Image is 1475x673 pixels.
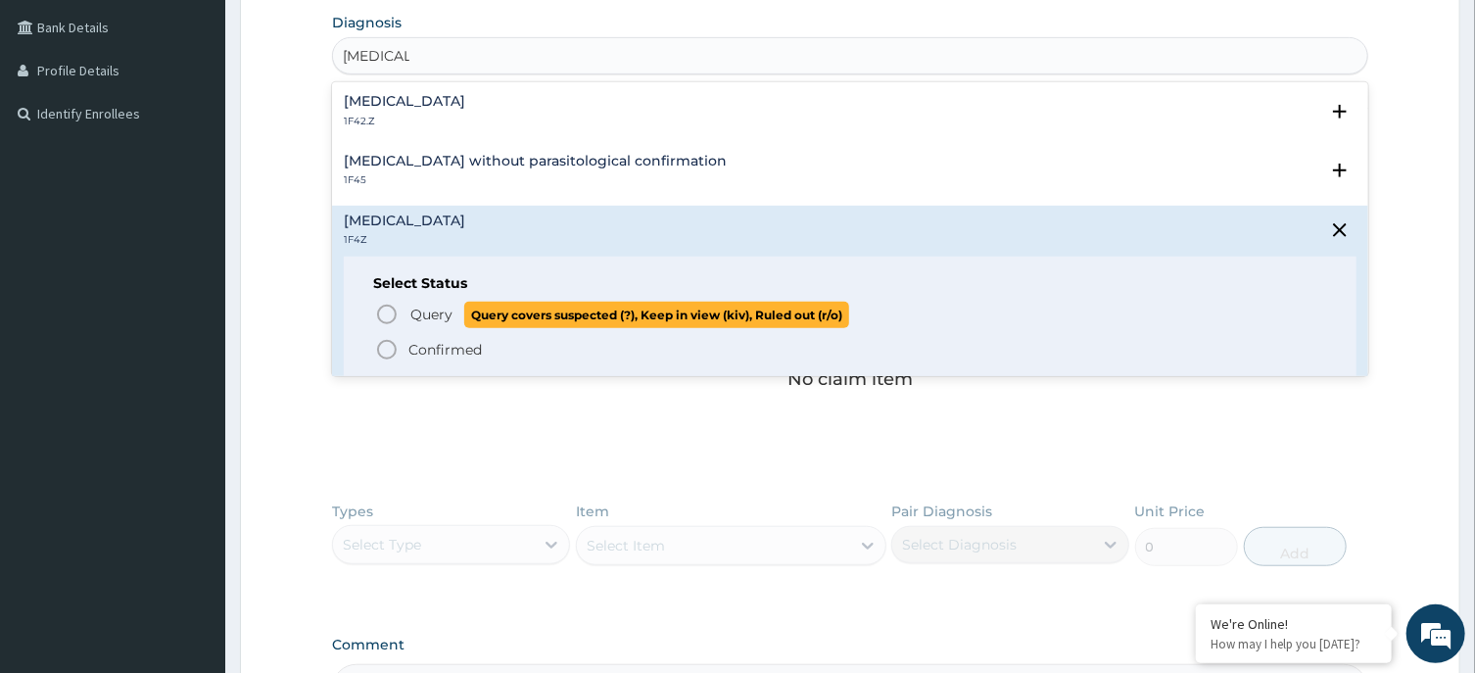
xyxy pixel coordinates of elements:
i: open select status [1328,159,1352,182]
i: open select status [1328,100,1352,123]
i: status option filled [375,338,399,361]
p: How may I help you today? [1211,636,1377,652]
textarea: Type your message and hit 'Enter' [10,457,373,526]
span: Query covers suspected (?), Keep in view (kiv), Ruled out (r/o) [464,302,849,328]
div: Minimize live chat window [321,10,368,57]
i: close select status [1328,218,1352,242]
span: Query [410,305,452,324]
p: 1F4Z [344,233,465,247]
label: Comment [332,637,1367,653]
h4: [MEDICAL_DATA] without parasitological confirmation [344,154,727,168]
p: 1F42.Z [344,115,465,128]
h6: Select Status [373,276,1326,291]
img: d_794563401_company_1708531726252_794563401 [36,98,79,147]
h4: [MEDICAL_DATA] [344,94,465,109]
span: We're online! [114,208,270,406]
div: We're Online! [1211,615,1377,633]
p: Confirmed [408,340,482,360]
p: No claim item [787,369,913,389]
div: Chat with us now [102,110,329,135]
label: Diagnosis [332,13,402,32]
i: status option query [375,303,399,326]
p: 1F45 [344,173,727,187]
h4: [MEDICAL_DATA] [344,214,465,228]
